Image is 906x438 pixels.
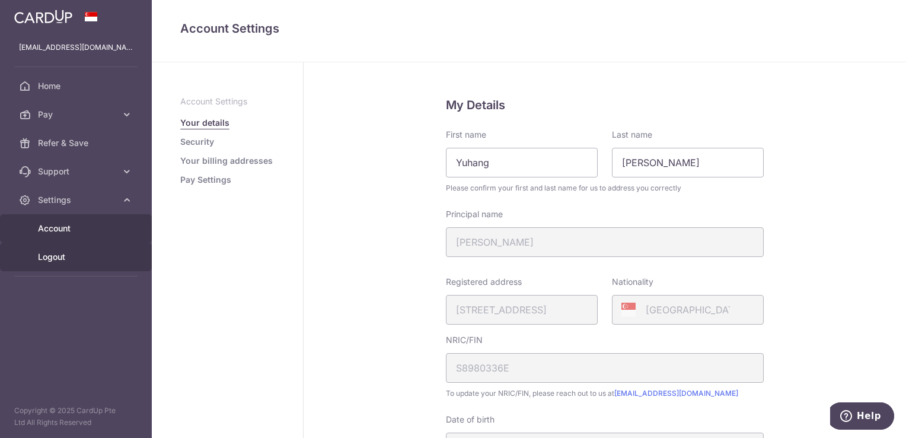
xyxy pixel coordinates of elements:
a: Your details [180,117,229,129]
span: Logout [38,251,116,263]
h5: My Details [446,96,764,115]
img: CardUp [14,9,72,24]
a: Security [180,136,214,148]
p: [EMAIL_ADDRESS][DOMAIN_NAME] [19,42,133,53]
a: Pay Settings [180,174,231,186]
a: [EMAIL_ADDRESS][DOMAIN_NAME] [614,389,738,398]
h4: Account Settings [180,19,878,38]
span: To update your NRIC/FIN, please reach out to us at [446,388,764,399]
span: Support [38,166,116,177]
span: Settings [38,194,116,206]
span: Help [27,8,51,19]
label: Principal name [446,208,503,220]
span: Home [38,80,116,92]
span: Pay [38,109,116,120]
label: Last name [612,129,652,141]
label: Date of birth [446,414,495,426]
span: Account [38,223,116,234]
label: Nationality [612,276,653,288]
iframe: Opens a widget where you can find more information [830,402,894,432]
label: NRIC/FIN [446,334,483,346]
span: Refer & Save [38,137,116,149]
span: Please confirm your first and last name for us to address you correctly [446,182,764,194]
p: Account Settings [180,96,275,107]
a: Your billing addresses [180,155,273,167]
input: First name [446,148,598,177]
label: Registered address [446,276,522,288]
input: Last name [612,148,764,177]
label: First name [446,129,486,141]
